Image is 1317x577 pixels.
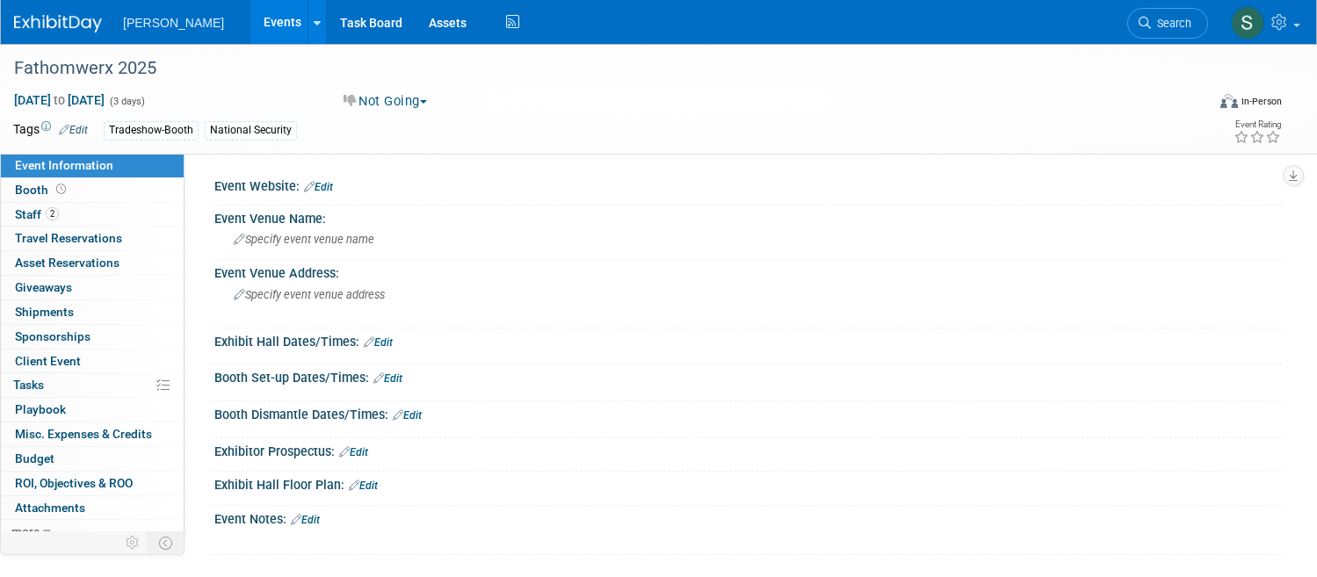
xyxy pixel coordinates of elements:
[1,350,184,373] a: Client Event
[1,203,184,227] a: Staff2
[13,378,44,392] span: Tasks
[1092,91,1282,118] div: Event Format
[1,422,184,446] a: Misc. Expenses & Credits
[1,154,184,177] a: Event Information
[15,158,113,172] span: Event Information
[15,280,72,294] span: Giveaways
[148,531,185,554] td: Toggle Event Tabs
[337,92,434,111] button: Not Going
[14,15,102,32] img: ExhibitDay
[1,227,184,250] a: Travel Reservations
[59,124,88,136] a: Edit
[13,120,88,141] td: Tags
[15,402,66,416] span: Playbook
[214,506,1282,529] div: Event Notes:
[214,328,1282,351] div: Exhibit Hall Dates/Times:
[1241,95,1282,108] div: In-Person
[123,16,224,30] span: [PERSON_NAME]
[15,329,90,343] span: Sponsorships
[46,207,59,220] span: 2
[214,206,1282,227] div: Event Venue Name:
[349,480,378,492] a: Edit
[118,531,148,554] td: Personalize Event Tab Strip
[15,207,59,221] span: Staff
[15,427,152,441] span: Misc. Expenses & Credits
[214,260,1282,282] div: Event Venue Address:
[1,472,184,495] a: ROI, Objectives & ROO
[1,496,184,520] a: Attachments
[214,438,1282,461] div: Exhibitor Prospectus:
[1231,6,1264,40] img: Sharon Aurelio
[11,524,40,538] span: more
[15,476,133,490] span: ROI, Objectives & ROO
[1,373,184,397] a: Tasks
[1220,94,1238,108] img: Format-Inperson.png
[214,364,1282,387] div: Booth Set-up Dates/Times:
[15,305,74,319] span: Shipments
[1127,8,1208,39] a: Search
[15,183,69,197] span: Booth
[234,288,385,301] span: Specify event venue address
[234,233,374,246] span: Specify event venue name
[1,398,184,422] a: Playbook
[291,514,320,526] a: Edit
[1,300,184,324] a: Shipments
[1151,17,1191,30] span: Search
[304,181,333,193] a: Edit
[15,451,54,465] span: Budget
[364,336,393,349] a: Edit
[1,251,184,275] a: Asset Reservations
[339,446,368,458] a: Edit
[108,96,145,107] span: (3 days)
[1,520,184,544] a: more
[214,401,1282,424] div: Booth Dismantle Dates/Times:
[15,256,119,270] span: Asset Reservations
[1234,120,1281,129] div: Event Rating
[373,372,402,385] a: Edit
[15,501,85,515] span: Attachments
[8,53,1174,84] div: Fathomwerx 2025
[1,447,184,471] a: Budget
[1,178,184,202] a: Booth
[13,92,105,108] span: [DATE] [DATE]
[205,121,297,140] div: National Security
[1,276,184,299] a: Giveaways
[15,354,81,368] span: Client Event
[1,325,184,349] a: Sponsorships
[15,231,122,245] span: Travel Reservations
[393,409,422,422] a: Edit
[53,183,69,196] span: Booth not reserved yet
[214,472,1282,494] div: Exhibit Hall Floor Plan:
[214,173,1282,196] div: Event Website:
[51,93,68,107] span: to
[104,121,199,140] div: Tradeshow-Booth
